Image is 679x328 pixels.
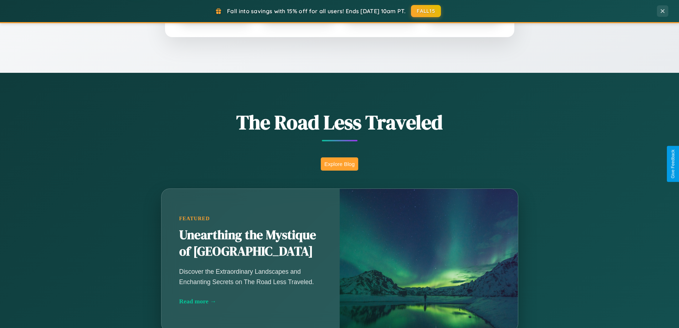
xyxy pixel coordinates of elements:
div: Featured [179,216,322,222]
div: Give Feedback [670,150,675,178]
button: Explore Blog [321,157,358,171]
h1: The Road Less Traveled [126,109,554,136]
h2: Unearthing the Mystique of [GEOGRAPHIC_DATA] [179,227,322,260]
p: Discover the Extraordinary Landscapes and Enchanting Secrets on The Road Less Traveled. [179,267,322,287]
span: Fall into savings with 15% off for all users! Ends [DATE] 10am PT. [227,7,406,15]
div: Read more → [179,298,322,305]
button: FALL15 [411,5,441,17]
